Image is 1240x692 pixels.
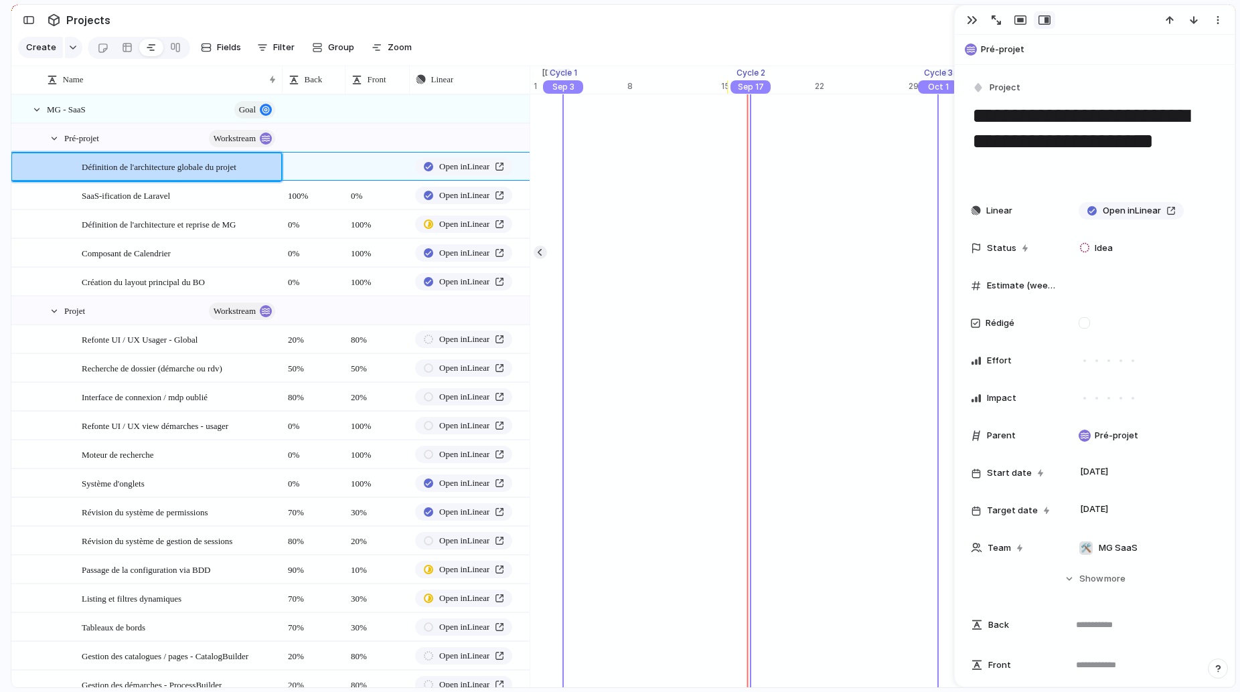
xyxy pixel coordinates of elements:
button: workstream [209,302,275,320]
button: Fields [196,37,246,58]
span: Impact [987,392,1016,405]
span: 50% [345,355,408,375]
span: 0% [283,240,344,260]
span: Moteur de recherche [82,446,154,462]
span: Open in Linear [439,246,489,260]
span: Rédigé [986,317,1014,330]
span: Open in Linear [439,620,489,634]
span: Front [988,659,1011,672]
a: Open inLinear [415,359,512,377]
span: 100% [345,441,408,462]
span: Open in Linear [439,678,489,691]
a: Open inLinear [415,590,512,607]
span: 80% [345,642,408,663]
span: Open in Linear [439,160,489,173]
div: Sep 17 [730,80,771,94]
a: Open inLinear [415,273,512,290]
span: 90% [283,556,344,577]
span: Open in Linear [439,275,489,288]
a: Open inLinear [415,215,512,233]
span: Composant de Calendrier [82,245,171,260]
span: Target date [987,504,1038,517]
span: 100% [345,470,408,491]
span: Zoom [388,41,412,54]
span: 20% [283,671,344,692]
button: goal [234,101,275,118]
span: workstream [214,302,256,321]
span: MG SaaS [1099,541,1138,555]
span: Refonte UI / UX Usager - Global [82,331,198,347]
span: Filter [273,41,295,54]
button: Zoom [366,37,417,58]
span: Système d'onglets [82,475,145,491]
span: Open in Linear [439,477,489,490]
div: 8 [627,80,721,92]
span: Fields [217,41,241,54]
button: Group [305,37,361,58]
span: Open in Linear [439,333,489,346]
span: Open in Linear [439,534,489,547]
span: 0% [283,211,344,232]
span: Passage de la configuration via BDD [82,561,210,577]
span: 20% [283,326,344,347]
div: 22 [815,80,909,92]
span: Group [328,41,354,54]
span: Gestion des catalogues / pages - CatalogBuilder [82,648,248,663]
span: Interface de connexion / mdp oublié [82,389,208,404]
span: Définition de l'architecture et reprise de MG [82,216,236,232]
button: Create [18,37,63,58]
span: Open in Linear [439,448,489,461]
a: Open inLinear [415,417,512,434]
span: 20% [283,642,344,663]
a: Open inLinear [415,446,512,463]
span: 80% [345,671,408,692]
span: 20% [345,383,408,404]
a: Open inLinear [415,532,512,549]
div: 🛠️ [1079,541,1093,555]
span: 80% [345,326,408,347]
span: more [1104,572,1126,586]
button: Project [970,78,1024,98]
span: Open in Linear [439,649,489,663]
span: Projects [64,8,113,32]
span: [DATE] [1077,464,1112,480]
span: Open in Linear [439,563,489,576]
button: Filter [252,37,300,58]
span: Start date [987,466,1032,480]
span: workstream [214,129,256,148]
span: 70% [283,585,344,606]
span: Gestion des démarches - ProcessBuilder [82,677,222,692]
a: Open inLinear [415,618,512,636]
a: Open inLinear [415,503,512,521]
span: 100% [345,268,408,289]
span: SaaS-ification de Laravel [82,187,170,203]
span: Open in Linear [439,419,489,432]
span: 20% [345,527,408,548]
button: workstream [209,130,275,147]
span: Pré-projet [981,43,1229,56]
span: 100% [345,412,408,433]
a: Open inLinear [415,561,512,578]
span: Open in Linear [439,505,489,519]
span: 70% [283,614,344,634]
span: 10% [345,556,408,577]
span: Open in Linear [439,189,489,202]
span: 100% [345,240,408,260]
div: Oct 1 [918,80,958,94]
span: Refonte UI / UX view démarches - usager [82,418,228,433]
span: Back [988,618,1009,632]
span: Create [26,41,56,54]
span: 80% [283,383,344,404]
span: Open in Linear [439,361,489,375]
div: 15 [721,80,815,92]
span: Linear [986,204,1012,218]
span: Open in Linear [439,390,489,404]
span: [DATE] [935,66,980,80]
span: Pré-projet [64,130,99,145]
a: Open inLinear [415,331,512,348]
span: 0% [283,268,344,289]
div: 1 [534,80,627,92]
span: Effort [987,354,1012,367]
span: Open in Linear [1103,204,1161,218]
span: Status [987,242,1016,255]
